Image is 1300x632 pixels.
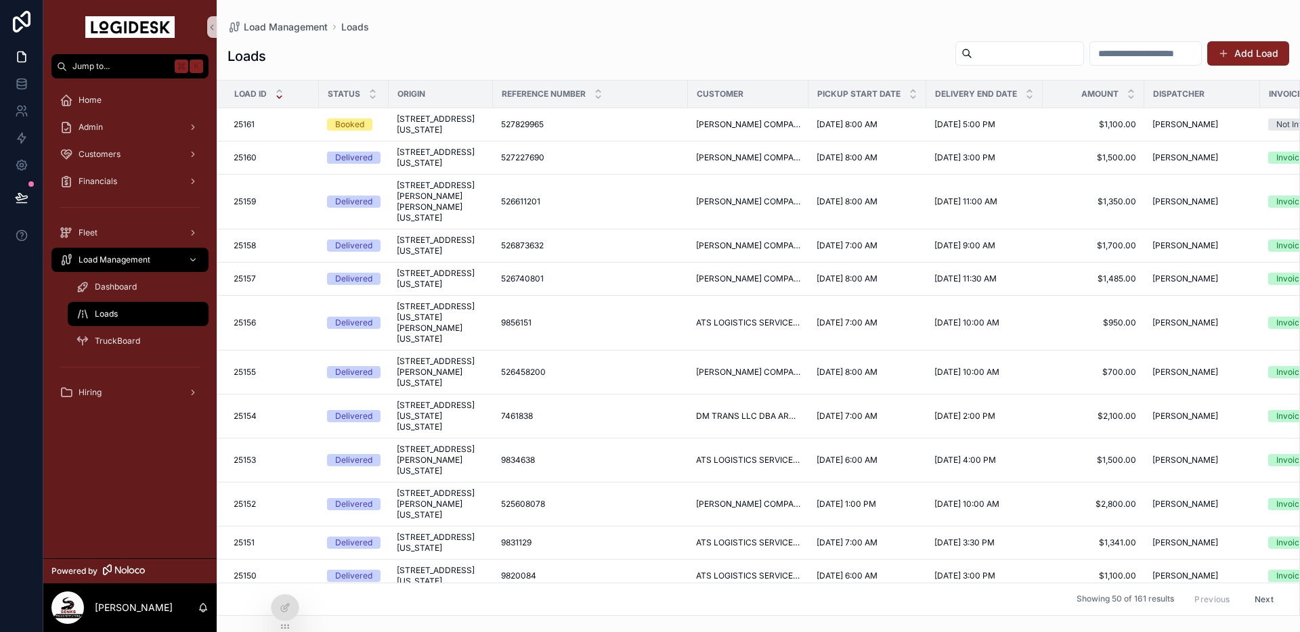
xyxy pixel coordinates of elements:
[234,273,311,284] a: 25157
[1152,152,1218,163] span: [PERSON_NAME]
[817,411,918,422] a: [DATE] 7:00 AM
[696,499,800,510] a: [PERSON_NAME] COMPANY INC.
[1152,537,1218,548] span: [PERSON_NAME]
[1152,240,1252,251] a: [PERSON_NAME]
[327,498,381,510] a: Delivered
[696,455,800,466] a: ATS LOGISTICS SERVICES, INC. DBA SUREWAY TRANSPORTATION COMPANY & [PERSON_NAME] SPECIALIZED LOGIS...
[817,273,877,284] span: [DATE] 8:00 AM
[327,196,381,208] a: Delivered
[51,248,209,272] a: Load Management
[696,570,800,581] a: ATS LOGISTICS SERVICES, INC. DBA SUREWAY TRANSPORTATION COMPANY & [PERSON_NAME] SPECIALIZED LOGIS...
[1051,499,1136,510] a: $2,800.00
[696,537,800,548] a: ATS LOGISTICS SERVICES, INC. DBA SUREWAY TRANSPORTATION COMPANY & [PERSON_NAME] SPECIALIZED LOGIS...
[234,152,311,163] a: 25160
[335,537,372,549] div: Delivered
[1051,273,1136,284] span: $1,485.00
[79,227,97,238] span: Fleet
[79,122,103,133] span: Admin
[934,317,1035,328] a: [DATE] 10:00 AM
[934,537,995,548] span: [DATE] 3:30 PM
[934,196,997,207] span: [DATE] 11:00 AM
[335,273,372,285] div: Delivered
[501,196,680,207] a: 526611201
[934,119,995,130] span: [DATE] 5:00 PM
[234,411,311,422] a: 25154
[696,411,800,422] a: DM TRANS LLC DBA ARRIVE LOGISTICS
[934,196,1035,207] a: [DATE] 11:00 AM
[1152,499,1218,510] span: [PERSON_NAME]
[934,152,1035,163] a: [DATE] 3:00 PM
[51,380,209,405] a: Hiring
[501,537,680,548] a: 9831129
[397,147,485,168] a: [STREET_ADDRESS][US_STATE]
[51,115,209,139] a: Admin
[1051,367,1136,378] span: $700.00
[501,499,545,510] span: 525608078
[68,275,209,299] a: Dashboard
[327,570,381,582] a: Delivered
[934,273,997,284] span: [DATE] 11:30 AM
[817,537,877,548] span: [DATE] 7:00 AM
[335,410,372,422] div: Delivered
[397,235,485,256] a: [STREET_ADDRESS][US_STATE]
[397,114,485,135] a: [STREET_ADDRESS][US_STATE]
[934,152,995,163] span: [DATE] 3:00 PM
[397,532,485,554] span: [STREET_ADDRESS][US_STATE]
[397,89,425,99] span: Origin
[327,537,381,549] a: Delivered
[817,499,876,510] span: [DATE] 1:00 PM
[1051,570,1136,581] span: $1,100.00
[234,317,256,328] span: 25156
[501,152,544,163] span: 527227690
[335,498,372,510] div: Delivered
[1051,317,1136,328] a: $950.00
[1152,570,1218,581] span: [PERSON_NAME]
[72,61,169,72] span: Jump to...
[817,455,918,466] a: [DATE] 6:00 AM
[1152,119,1218,130] span: [PERSON_NAME]
[817,119,877,130] span: [DATE] 8:00 AM
[1207,41,1289,66] a: Add Load
[234,240,311,251] a: 25158
[1051,240,1136,251] a: $1,700.00
[79,95,102,106] span: Home
[696,273,800,284] a: [PERSON_NAME] COMPANY INC.
[501,119,680,130] a: 527829965
[501,455,535,466] span: 9834638
[327,118,381,131] a: Booked
[934,455,996,466] span: [DATE] 4:00 PM
[335,152,372,164] div: Delivered
[234,499,256,510] span: 25152
[68,329,209,353] a: TruckBoard
[501,119,544,130] span: 527829965
[234,152,257,163] span: 25160
[397,356,485,388] a: [STREET_ADDRESS][PERSON_NAME][US_STATE]
[397,268,485,290] span: [STREET_ADDRESS][US_STATE]
[1152,196,1252,207] a: [PERSON_NAME]
[1153,89,1205,99] span: Dispatcher
[934,367,1035,378] a: [DATE] 10:00 AM
[1152,499,1252,510] a: [PERSON_NAME]
[501,240,544,251] span: 526873632
[1152,367,1218,378] span: [PERSON_NAME]
[397,444,485,476] a: [STREET_ADDRESS][PERSON_NAME][US_STATE]
[697,89,743,99] span: Customer
[1051,119,1136,130] a: $1,100.00
[335,366,372,378] div: Delivered
[234,89,267,99] span: Load ID
[501,411,533,422] span: 7461838
[1051,455,1136,466] a: $1,500.00
[95,601,173,614] p: [PERSON_NAME]
[696,317,800,328] a: ATS LOGISTICS SERVICES, INC. DBA SUREWAY TRANSPORTATION COMPANY & [PERSON_NAME] SPECIALIZED LOGIS...
[696,196,800,207] a: [PERSON_NAME] COMPANY INC.
[234,196,311,207] a: 25159
[501,537,532,548] span: 9831129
